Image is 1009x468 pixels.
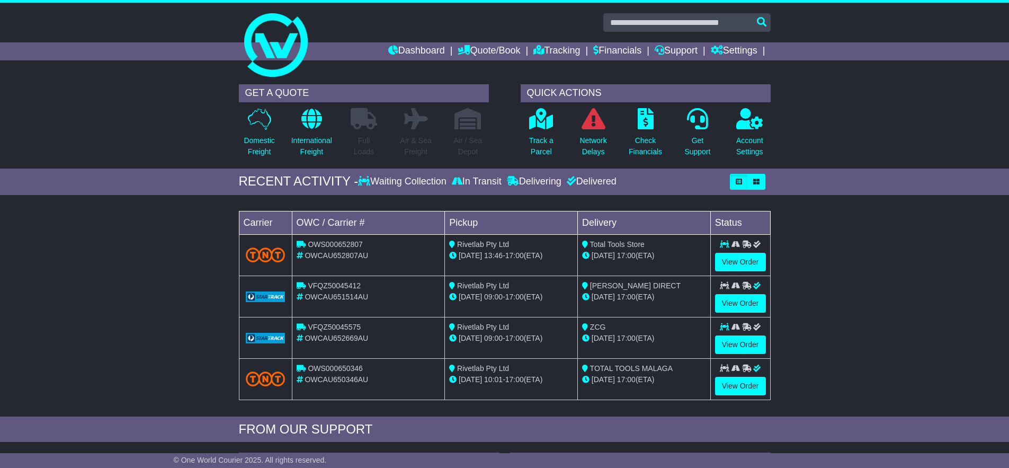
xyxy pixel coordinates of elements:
[246,248,285,262] img: TNT_Domestic.png
[582,333,706,344] div: (ETA)
[454,135,483,157] p: Air / Sea Depot
[505,334,524,342] span: 17:00
[449,292,573,303] div: - (ETA)
[484,251,503,260] span: 13:46
[449,333,573,344] div: - (ETA)
[351,135,377,157] p: Full Loads
[457,240,509,249] span: Rivetlab Pty Ltd
[736,135,763,157] p: Account Settings
[582,250,706,261] div: (ETA)
[239,211,292,234] td: Carrier
[459,334,482,342] span: [DATE]
[458,42,520,60] a: Quote/Book
[174,456,327,464] span: © One World Courier 2025. All rights reserved.
[590,364,673,373] span: TOTAL TOOLS MALAGA
[308,240,363,249] span: OWS000652807
[244,135,274,157] p: Domestic Freight
[305,293,368,301] span: OWCAU651514AU
[577,211,710,234] td: Delivery
[715,377,766,395] a: View Order
[617,251,636,260] span: 17:00
[246,333,285,343] img: GetCarrierServiceLogo
[457,323,509,331] span: Rivetlab Pty Ltd
[449,374,573,385] div: - (ETA)
[579,135,606,157] p: Network Delays
[628,108,663,163] a: CheckFinancials
[484,375,503,384] span: 10:01
[590,281,681,290] span: [PERSON_NAME] DIRECT
[308,323,361,331] span: VFQZ50045575
[582,374,706,385] div: (ETA)
[684,108,711,163] a: GetSupport
[239,84,489,102] div: GET A QUOTE
[617,293,636,301] span: 17:00
[504,176,564,188] div: Delivering
[449,250,573,261] div: - (ETA)
[590,323,606,331] span: ZCG
[457,281,509,290] span: Rivetlab Pty Ltd
[529,108,554,163] a: Track aParcel
[579,108,607,163] a: NetworkDelays
[484,334,503,342] span: 09:00
[655,42,698,60] a: Support
[305,375,368,384] span: OWCAU650346AU
[239,422,771,437] div: FROM OUR SUPPORT
[592,334,615,342] span: [DATE]
[592,375,615,384] span: [DATE]
[684,135,710,157] p: Get Support
[736,108,764,163] a: AccountSettings
[457,364,509,373] span: Rivetlab Pty Ltd
[291,135,332,157] p: International Freight
[582,292,706,303] div: (ETA)
[590,240,645,249] span: Total Tools Store
[521,84,771,102] div: QUICK ACTIONS
[291,108,333,163] a: InternationalFreight
[592,293,615,301] span: [DATE]
[400,135,432,157] p: Air & Sea Freight
[710,211,770,234] td: Status
[617,375,636,384] span: 17:00
[715,335,766,354] a: View Order
[388,42,445,60] a: Dashboard
[305,334,368,342] span: OWCAU652669AU
[449,176,504,188] div: In Transit
[593,42,641,60] a: Financials
[459,293,482,301] span: [DATE]
[292,211,445,234] td: OWC / Carrier #
[459,251,482,260] span: [DATE]
[308,364,363,373] span: OWS000650346
[533,42,580,60] a: Tracking
[715,253,766,271] a: View Order
[529,135,553,157] p: Track a Parcel
[305,251,368,260] span: OWCAU652807AU
[308,281,361,290] span: VFQZ50045412
[715,294,766,313] a: View Order
[629,135,662,157] p: Check Financials
[711,42,757,60] a: Settings
[592,251,615,260] span: [DATE]
[246,372,285,386] img: TNT_Domestic.png
[505,293,524,301] span: 17:00
[617,334,636,342] span: 17:00
[459,375,482,384] span: [DATE]
[358,176,449,188] div: Waiting Collection
[505,375,524,384] span: 17:00
[246,292,285,302] img: GetCarrierServiceLogo
[484,293,503,301] span: 09:00
[564,176,617,188] div: Delivered
[445,211,578,234] td: Pickup
[243,108,275,163] a: DomesticFreight
[239,174,359,189] div: RECENT ACTIVITY -
[505,251,524,260] span: 17:00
